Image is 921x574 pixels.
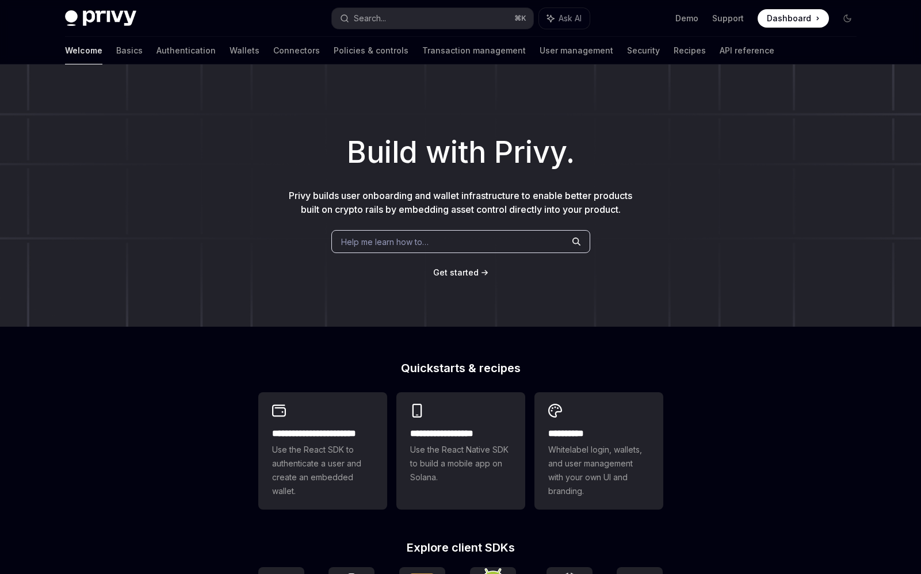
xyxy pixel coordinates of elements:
[18,130,903,175] h1: Build with Privy.
[410,443,511,484] span: Use the React Native SDK to build a mobile app on Solana.
[354,12,386,25] div: Search...
[422,37,526,64] a: Transaction management
[65,37,102,64] a: Welcome
[334,37,408,64] a: Policies & controls
[258,362,663,374] h2: Quickstarts & recipes
[273,37,320,64] a: Connectors
[548,443,649,498] span: Whitelabel login, wallets, and user management with your own UI and branding.
[258,542,663,553] h2: Explore client SDKs
[514,14,526,23] span: ⌘ K
[534,392,663,510] a: **** *****Whitelabel login, wallets, and user management with your own UI and branding.
[332,8,533,29] button: Search...⌘K
[289,190,632,215] span: Privy builds user onboarding and wallet infrastructure to enable better products built on crypto ...
[65,10,136,26] img: dark logo
[396,392,525,510] a: **** **** **** ***Use the React Native SDK to build a mobile app on Solana.
[272,443,373,498] span: Use the React SDK to authenticate a user and create an embedded wallet.
[433,267,479,278] a: Get started
[539,8,590,29] button: Ask AI
[433,267,479,277] span: Get started
[230,37,259,64] a: Wallets
[838,9,857,28] button: Toggle dark mode
[540,37,613,64] a: User management
[116,37,143,64] a: Basics
[341,236,429,248] span: Help me learn how to…
[156,37,216,64] a: Authentication
[559,13,582,24] span: Ask AI
[627,37,660,64] a: Security
[720,37,774,64] a: API reference
[758,9,829,28] a: Dashboard
[767,13,811,24] span: Dashboard
[712,13,744,24] a: Support
[675,13,698,24] a: Demo
[674,37,706,64] a: Recipes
